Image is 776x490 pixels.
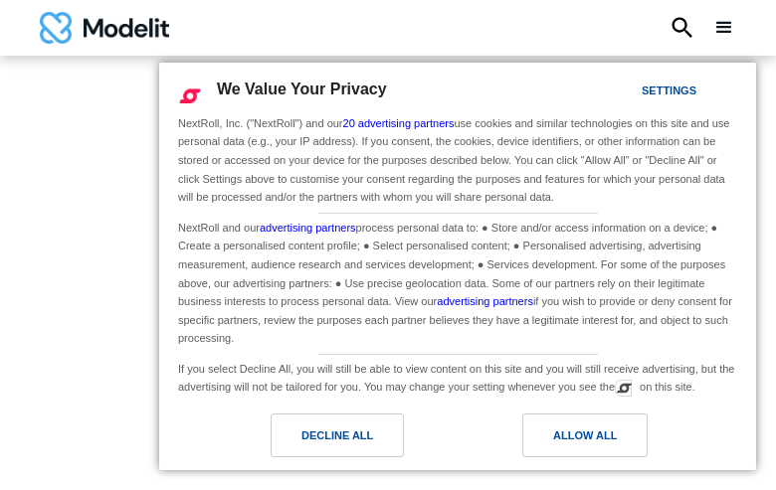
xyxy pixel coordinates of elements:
[458,413,744,467] a: Allow All
[553,424,617,446] div: Allow All
[217,81,387,97] span: We Value Your Privacy
[174,214,741,350] div: NextRoll and our process personal data to: ● Store and/or access information on a device; ● Creat...
[301,424,373,446] div: Decline All
[343,117,455,129] a: 20 advertising partners
[260,222,356,234] a: advertising partners
[174,112,741,209] div: NextRoll, Inc. ("NextRoll") and our use cookies and similar technologies on this site and use per...
[40,12,169,44] img: modelit logo
[40,12,169,44] a: home
[712,16,736,40] div: menu
[437,295,533,307] a: advertising partners
[642,80,696,101] div: Settings
[607,75,655,111] a: Settings
[174,355,741,399] div: If you select Decline All, you will still be able to view content on this site and you will still...
[171,413,458,467] a: Decline All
